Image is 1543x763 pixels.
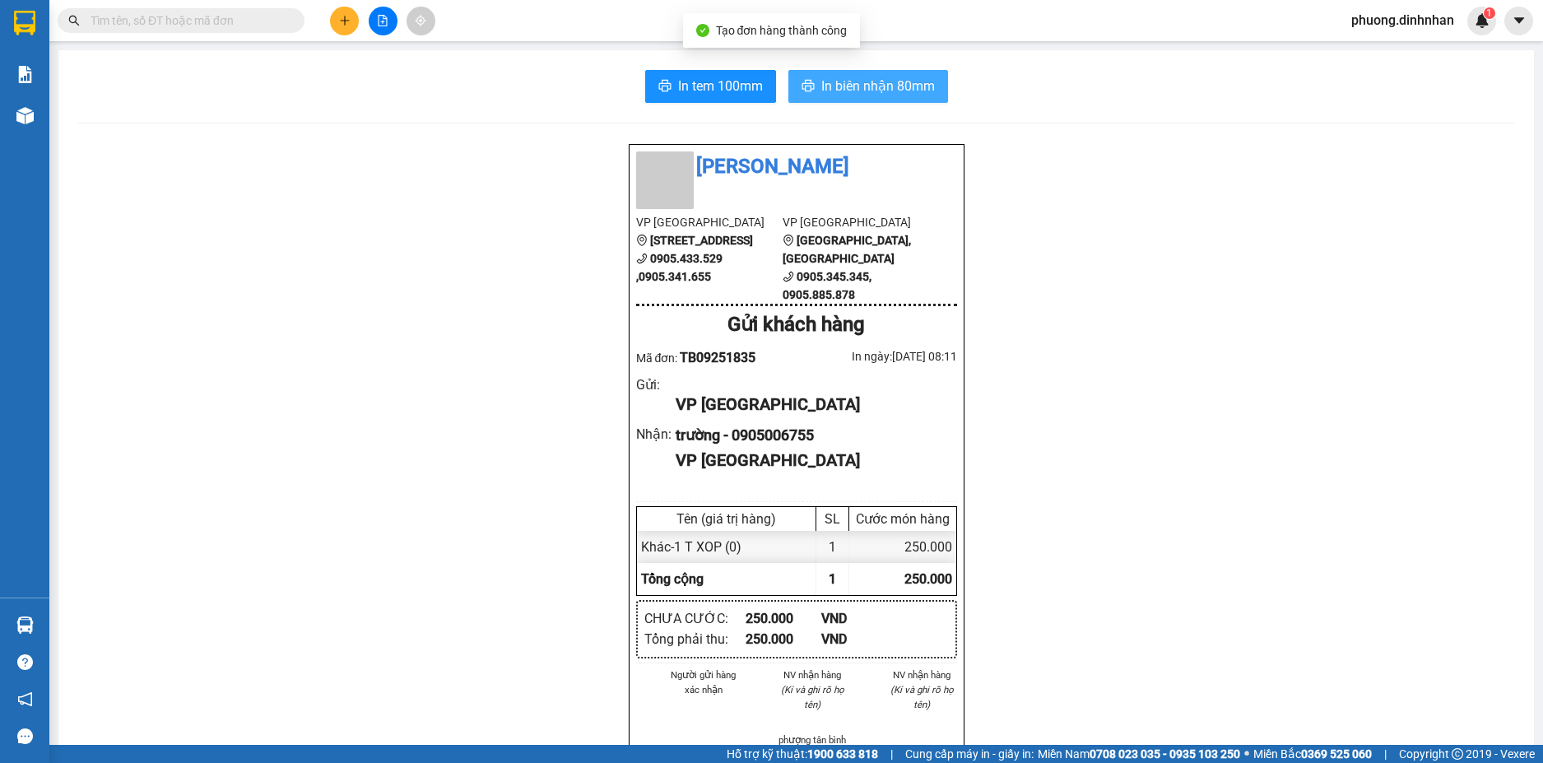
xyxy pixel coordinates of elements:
[1244,751,1249,757] span: ⚪️
[807,747,878,761] strong: 1900 633 818
[1338,10,1467,30] span: phuong.dinhnhan
[904,571,952,587] span: 250.000
[716,24,848,37] span: Tạo đơn hàng thành công
[415,15,426,26] span: aim
[636,347,797,368] div: Mã đơn:
[636,253,648,264] span: phone
[821,608,898,629] div: VND
[1253,745,1372,763] span: Miền Bắc
[816,531,849,563] div: 1
[407,7,435,35] button: aim
[644,629,746,649] div: Tổng phải thu :
[8,70,114,124] li: VP [GEOGRAPHIC_DATA]
[783,213,930,231] li: VP [GEOGRAPHIC_DATA]
[68,15,80,26] span: search
[330,7,359,35] button: plus
[746,629,822,649] div: 250.000
[114,70,219,124] li: VP [GEOGRAPHIC_DATA]
[369,7,397,35] button: file-add
[783,235,794,246] span: environment
[636,424,676,444] div: Nhận :
[778,668,848,682] li: NV nhận hàng
[17,654,33,670] span: question-circle
[91,12,285,30] input: Tìm tên, số ĐT hoặc mã đơn
[636,151,957,183] li: [PERSON_NAME]
[802,79,815,95] span: printer
[658,79,672,95] span: printer
[650,234,753,247] b: [STREET_ADDRESS]
[781,684,844,710] i: (Kí và ghi rõ họ tên)
[783,270,871,301] b: 0905.345.345, 0905.885.878
[1384,745,1387,763] span: |
[641,571,704,587] span: Tổng cộng
[636,252,723,283] b: 0905.433.529 ,0905.341.655
[636,235,648,246] span: environment
[849,531,956,563] div: 250.000
[645,70,776,103] button: printerIn tem 100mm
[1486,7,1492,19] span: 1
[1038,745,1240,763] span: Miền Nam
[17,691,33,707] span: notification
[1512,13,1527,28] span: caret-down
[853,511,952,527] div: Cước món hàng
[1301,747,1372,761] strong: 0369 525 060
[788,70,948,103] button: printerIn biên nhận 80mm
[339,15,351,26] span: plus
[887,668,957,682] li: NV nhận hàng
[641,539,741,555] span: Khác - 1 T XOP (0)
[821,629,898,649] div: VND
[8,8,239,40] li: [PERSON_NAME]
[669,668,739,697] li: Người gửi hàng xác nhận
[1504,7,1533,35] button: caret-down
[783,234,911,265] b: [GEOGRAPHIC_DATA], [GEOGRAPHIC_DATA]
[746,608,822,629] div: 250.000
[377,15,388,26] span: file-add
[1484,7,1495,19] sup: 1
[1452,748,1463,760] span: copyright
[1475,13,1490,28] img: icon-new-feature
[636,309,957,341] div: Gửi khách hàng
[16,107,34,124] img: warehouse-icon
[696,24,709,37] span: check-circle
[636,213,783,231] li: VP [GEOGRAPHIC_DATA]
[797,347,957,365] div: In ngày: [DATE] 08:11
[16,616,34,634] img: warehouse-icon
[821,76,935,96] span: In biên nhận 80mm
[16,66,34,83] img: solution-icon
[14,11,35,35] img: logo-vxr
[678,76,763,96] span: In tem 100mm
[1090,747,1240,761] strong: 0708 023 035 - 0935 103 250
[676,448,943,473] div: VP [GEOGRAPHIC_DATA]
[680,350,755,365] span: TB09251835
[641,511,811,527] div: Tên (giá trị hàng)
[783,271,794,282] span: phone
[829,571,836,587] span: 1
[644,608,746,629] div: CHƯA CƯỚC :
[890,684,954,710] i: (Kí và ghi rõ họ tên)
[636,375,676,395] div: Gửi :
[676,392,943,417] div: VP [GEOGRAPHIC_DATA]
[676,424,943,447] div: trường - 0905006755
[778,733,848,747] li: phượng tân bình
[820,511,844,527] div: SL
[890,745,893,763] span: |
[727,745,878,763] span: Hỗ trợ kỹ thuật:
[17,728,33,744] span: message
[905,745,1034,763] span: Cung cấp máy in - giấy in:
